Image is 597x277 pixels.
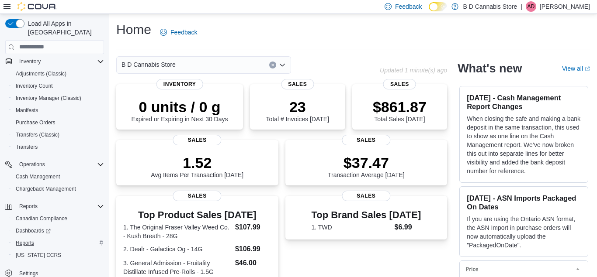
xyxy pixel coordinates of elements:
[562,65,590,72] a: View allExternal link
[123,210,271,220] h3: Top Product Sales [DATE]
[429,2,447,11] input: Dark Mode
[12,105,42,116] a: Manifests
[373,98,427,116] p: $861.87
[12,226,54,236] a: Dashboards
[16,201,41,212] button: Reports
[17,2,57,11] img: Cova
[585,66,590,72] svg: External link
[526,1,536,12] div: Aman Dhillon
[9,171,108,183] button: Cash Management
[12,171,63,182] a: Cash Management
[12,250,65,260] a: [US_STATE] CCRS
[12,93,85,103] a: Inventory Manager (Classic)
[19,58,41,65] span: Inventory
[528,1,535,12] span: AD
[266,98,329,116] p: 23
[467,215,581,250] p: If you are using the Ontario ASN format, the ASN Import in purchase orders will now automatically...
[16,70,66,77] span: Adjustments (Classic)
[12,142,104,152] span: Transfers
[12,250,104,260] span: Washington CCRS
[12,213,71,224] a: Canadian Compliance
[9,141,108,153] button: Transfers
[463,1,517,12] p: B D Cannabis Store
[2,55,108,68] button: Inventory
[132,98,228,123] div: Expired or Expiring in Next 30 Days
[121,59,176,70] span: B D Cannabis Store
[173,191,222,201] span: Sales
[16,131,59,138] span: Transfers (Classic)
[24,19,104,37] span: Load All Apps in [GEOGRAPHIC_DATA]
[19,161,45,168] span: Operations
[12,68,70,79] a: Adjustments (Classic)
[19,270,38,277] span: Settings
[12,238,104,248] span: Reports
[12,68,104,79] span: Adjustments (Classic)
[12,130,104,140] span: Transfers (Classic)
[279,62,286,68] button: Open list of options
[173,135,222,145] span: Sales
[9,212,108,225] button: Canadian Compliance
[395,222,421,233] dd: $6.99
[9,237,108,249] button: Reports
[467,194,581,211] h3: [DATE] - ASN Imports Packaged On Dates
[266,98,329,123] div: Total # Invoices [DATE]
[16,227,51,234] span: Dashboards
[12,184,104,194] span: Chargeback Management
[16,201,104,212] span: Reports
[12,81,104,91] span: Inventory Count
[156,79,203,89] span: Inventory
[235,244,271,254] dd: $106.99
[269,62,276,68] button: Clear input
[467,114,581,175] p: When closing the safe and making a bank deposit in the same transaction, this used to show as one...
[16,173,60,180] span: Cash Management
[19,203,38,210] span: Reports
[16,185,76,192] span: Chargeback Management
[12,93,104,103] span: Inventory Manager (Classic)
[16,107,38,114] span: Manifests
[123,259,232,276] dt: 3. General Admission - Fruitality Distillate Infused Pre-Rolls - 1.5G
[9,129,108,141] button: Transfers (Classic)
[9,116,108,129] button: Purchase Orders
[16,159,104,170] span: Operations
[12,117,59,128] a: Purchase Orders
[16,95,81,102] span: Inventory Manager (Classic)
[235,222,271,233] dd: $107.99
[16,82,53,89] span: Inventory Count
[16,215,67,222] span: Canadian Compliance
[151,154,243,171] p: 1.52
[540,1,590,12] p: [PERSON_NAME]
[12,81,56,91] a: Inventory Count
[429,11,429,12] span: Dark Mode
[16,144,38,150] span: Transfers
[16,119,56,126] span: Purchase Orders
[9,225,108,237] a: Dashboards
[9,183,108,195] button: Chargeback Management
[342,191,390,201] span: Sales
[12,213,104,224] span: Canadian Compliance
[151,154,243,178] div: Avg Items Per Transaction [DATE]
[2,200,108,212] button: Reports
[328,154,405,178] div: Transaction Average [DATE]
[395,2,422,11] span: Feedback
[123,245,232,253] dt: 2. Dealr - Galactica Og - 14G
[235,258,271,268] dd: $46.00
[12,130,63,140] a: Transfers (Classic)
[12,105,104,116] span: Manifests
[311,223,391,232] dt: 1. TWD
[16,239,34,246] span: Reports
[9,104,108,116] button: Manifests
[12,238,38,248] a: Reports
[16,56,44,67] button: Inventory
[12,226,104,236] span: Dashboards
[12,117,104,128] span: Purchase Orders
[9,249,108,261] button: [US_STATE] CCRS
[521,1,522,12] p: |
[373,98,427,123] div: Total Sales [DATE]
[9,80,108,92] button: Inventory Count
[342,135,390,145] span: Sales
[156,24,201,41] a: Feedback
[170,28,197,37] span: Feedback
[9,92,108,104] button: Inventory Manager (Classic)
[311,210,421,220] h3: Top Brand Sales [DATE]
[16,159,49,170] button: Operations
